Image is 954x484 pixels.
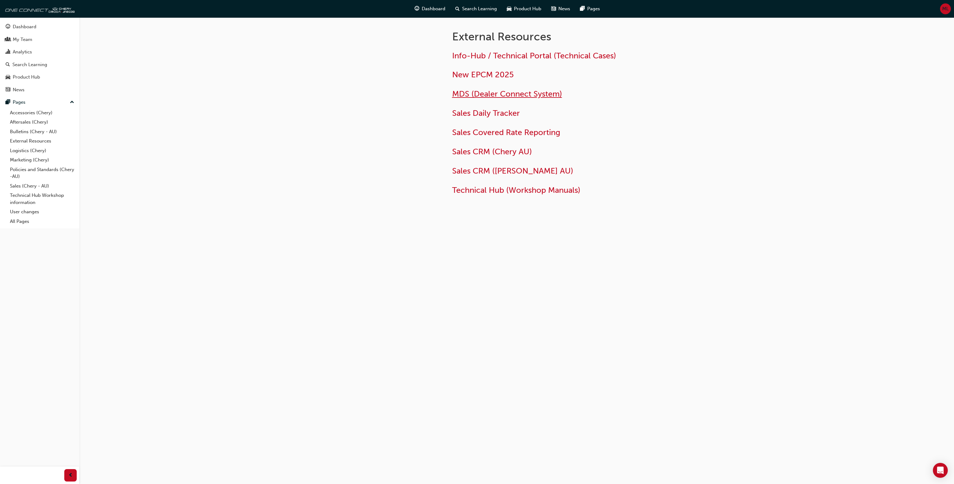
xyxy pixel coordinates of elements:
[455,5,460,13] span: search-icon
[452,70,514,79] a: New EPCM 2025
[70,98,74,106] span: up-icon
[558,5,570,12] span: News
[7,127,77,137] a: Bulletins (Chery - AU)
[6,87,10,93] span: news-icon
[13,23,36,30] div: Dashboard
[7,108,77,118] a: Accessories (Chery)
[551,5,556,13] span: news-icon
[452,30,656,43] h1: External Resources
[6,49,10,55] span: chart-icon
[7,217,77,226] a: All Pages
[7,146,77,156] a: Logistics (Chery)
[2,34,77,45] a: My Team
[410,2,450,15] a: guage-iconDashboard
[2,84,77,96] a: News
[2,97,77,108] button: Pages
[452,166,573,176] a: Sales CRM ([PERSON_NAME] AU)
[507,5,511,13] span: car-icon
[2,20,77,97] button: DashboardMy TeamAnalyticsSearch LearningProduct HubNews
[3,2,75,15] img: oneconnect
[580,5,585,13] span: pages-icon
[6,37,10,43] span: people-icon
[6,24,10,30] span: guage-icon
[452,185,580,195] a: Technical Hub (Workshop Manuals)
[502,2,546,15] a: car-iconProduct Hub
[7,165,77,181] a: Policies and Standards (Chery -AU)
[7,136,77,146] a: External Resources
[452,108,520,118] a: Sales Daily Tracker
[933,463,948,478] div: Open Intercom Messenger
[940,3,951,14] button: ML
[462,5,497,12] span: Search Learning
[2,71,77,83] a: Product Hub
[13,99,25,106] div: Pages
[546,2,575,15] a: news-iconNews
[6,62,10,68] span: search-icon
[422,5,445,12] span: Dashboard
[452,89,562,99] a: MDS (Dealer Connect System)
[452,147,532,156] a: Sales CRM (Chery AU)
[6,100,10,105] span: pages-icon
[2,59,77,70] a: Search Learning
[7,207,77,217] a: User changes
[452,51,616,61] a: Info-Hub / Technical Portal (Technical Cases)
[13,48,32,56] div: Analytics
[13,36,32,43] div: My Team
[7,117,77,127] a: Aftersales (Chery)
[13,86,25,93] div: News
[452,128,560,137] a: Sales Covered Rate Reporting
[415,5,419,13] span: guage-icon
[68,472,73,479] span: prev-icon
[12,61,47,68] div: Search Learning
[6,75,10,80] span: car-icon
[2,21,77,33] a: Dashboard
[7,191,77,207] a: Technical Hub Workshop information
[7,181,77,191] a: Sales (Chery - AU)
[13,74,40,81] div: Product Hub
[514,5,541,12] span: Product Hub
[7,155,77,165] a: Marketing (Chery)
[575,2,605,15] a: pages-iconPages
[2,46,77,58] a: Analytics
[942,5,949,12] span: ML
[587,5,600,12] span: Pages
[450,2,502,15] a: search-iconSearch Learning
